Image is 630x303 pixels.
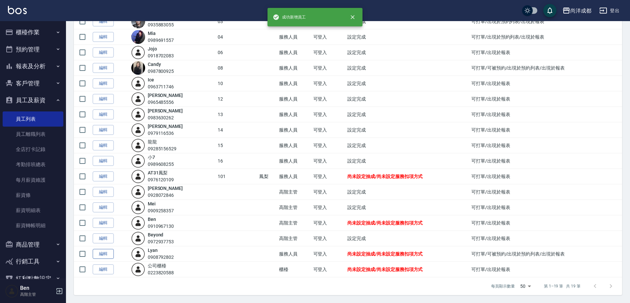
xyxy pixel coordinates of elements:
[148,201,156,206] a: Mei
[148,145,176,152] div: 09285156529
[148,155,155,160] a: 小7
[560,4,594,17] button: 尚洋成都
[148,62,161,67] a: Candy
[3,270,63,287] button: 紅利點數設定
[347,174,423,179] span: 尚未設定抽成/尚未設定服務扣項方式
[312,231,346,246] td: 可登入
[312,60,346,76] td: 可登入
[131,30,145,44] img: avatar.jpeg
[312,107,346,122] td: 可登入
[216,153,258,169] td: 16
[277,45,312,60] td: 服務人員
[148,170,168,175] a: AT31鳳梨
[93,16,114,27] a: 編輯
[216,14,258,29] td: 03
[346,14,470,29] td: 設定完成
[131,76,145,90] img: user-login-man-human-body-mobile-person-512.png
[470,14,622,29] td: 可打單/出現於預約列表/出現於報表
[312,138,346,153] td: 可登入
[148,124,183,129] a: [PERSON_NAME]
[148,223,174,230] div: 0910967130
[148,186,183,191] a: [PERSON_NAME]
[131,216,145,230] img: user-login-man-human-body-mobile-person-512.png
[148,68,174,75] div: 0987800925
[93,202,114,213] a: 編輯
[216,60,258,76] td: 08
[277,184,312,200] td: 高階主管
[93,249,114,259] a: 編輯
[148,93,183,98] a: [PERSON_NAME]
[216,169,258,184] td: 101
[148,248,158,253] a: Lyan
[470,246,622,262] td: 可打單/可被預約/出現於預約列表/出現於報表
[131,169,145,183] img: user-login-man-human-body-mobile-person-512.png
[148,77,154,82] a: Ice
[131,262,145,276] img: user-login-man-human-body-mobile-person-512.png
[273,14,306,20] span: 成功新增員工
[216,138,258,153] td: 15
[93,264,114,275] a: 編輯
[346,107,470,122] td: 設定完成
[3,75,63,92] button: 客戶管理
[148,46,157,51] a: Jojo
[93,156,114,166] a: 編輯
[346,138,470,153] td: 設定完成
[148,207,174,214] div: 0909258357
[131,200,145,214] img: user-login-man-human-body-mobile-person-512.png
[216,45,258,60] td: 06
[148,161,174,168] div: 0989608255
[346,45,470,60] td: 設定完成
[148,21,174,28] div: 0935883055
[277,91,312,107] td: 服務人員
[518,277,533,295] div: 50
[470,262,622,277] td: 可打單/出現於報表
[277,138,312,153] td: 服務人員
[93,187,114,197] a: 編輯
[216,29,258,45] td: 04
[277,122,312,138] td: 服務人員
[491,283,515,289] p: 每頁顯示數量
[93,140,114,151] a: 編輯
[3,218,63,233] a: 薪資轉帳明細
[93,47,114,58] a: 編輯
[3,236,63,253] button: 商品管理
[5,285,18,298] img: Person
[277,153,312,169] td: 服務人員
[20,291,54,297] p: 高階主管
[131,123,145,137] img: user-login-man-human-body-mobile-person-512.png
[216,91,258,107] td: 12
[3,58,63,75] button: 報表及分析
[3,157,63,172] a: 考勤排班總表
[470,138,622,153] td: 可打單/出現於報表
[3,111,63,127] a: 員工列表
[312,184,346,200] td: 可登入
[3,92,63,109] button: 員工及薪資
[148,269,174,276] div: 0223820588
[216,76,258,91] td: 10
[346,153,470,169] td: 設定完成
[312,200,346,215] td: 可登入
[148,238,174,245] div: 0972937753
[312,45,346,60] td: 可登入
[470,76,622,91] td: 可打單/出現於報表
[470,122,622,138] td: 可打單/出現於報表
[131,15,145,28] img: avatar.jpeg
[148,232,164,237] a: Beyond
[148,83,174,90] div: 0963711746
[543,4,556,17] button: save
[3,24,63,41] button: 櫃檯作業
[148,130,183,137] div: 0979116536
[346,200,470,215] td: 設定完成
[347,251,423,257] span: 尚未設定抽成/尚未設定服務扣項方式
[131,92,145,106] img: user-login-man-human-body-mobile-person-512.png
[470,60,622,76] td: 可打單/可被預約/出現於預約列表/出現於報表
[131,107,145,121] img: user-login-man-human-body-mobile-person-512.png
[3,253,63,270] button: 行銷工具
[148,254,174,261] div: 0908792802
[148,217,156,222] a: Ben
[570,7,591,15] div: 尚洋成都
[312,29,346,45] td: 可登入
[148,37,174,44] div: 0989691557
[277,246,312,262] td: 服務人員
[312,91,346,107] td: 可登入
